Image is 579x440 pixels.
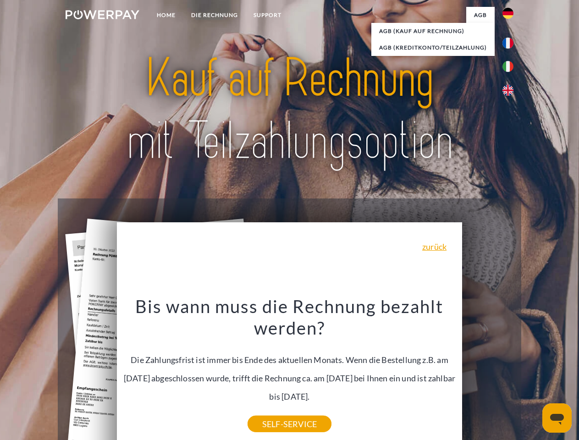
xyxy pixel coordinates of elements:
[66,10,139,19] img: logo-powerpay-white.svg
[502,38,513,49] img: fr
[502,8,513,19] img: de
[466,7,495,23] a: agb
[502,61,513,72] img: it
[183,7,246,23] a: DIE RECHNUNG
[542,403,572,433] iframe: Schaltfläche zum Öffnen des Messaging-Fensters
[246,7,289,23] a: SUPPORT
[149,7,183,23] a: Home
[122,295,457,339] h3: Bis wann muss die Rechnung bezahlt werden?
[371,23,495,39] a: AGB (Kauf auf Rechnung)
[88,44,491,176] img: title-powerpay_de.svg
[248,416,331,432] a: SELF-SERVICE
[371,39,495,56] a: AGB (Kreditkonto/Teilzahlung)
[502,85,513,96] img: en
[122,295,457,424] div: Die Zahlungsfrist ist immer bis Ende des aktuellen Monats. Wenn die Bestellung z.B. am [DATE] abg...
[422,242,447,251] a: zurück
